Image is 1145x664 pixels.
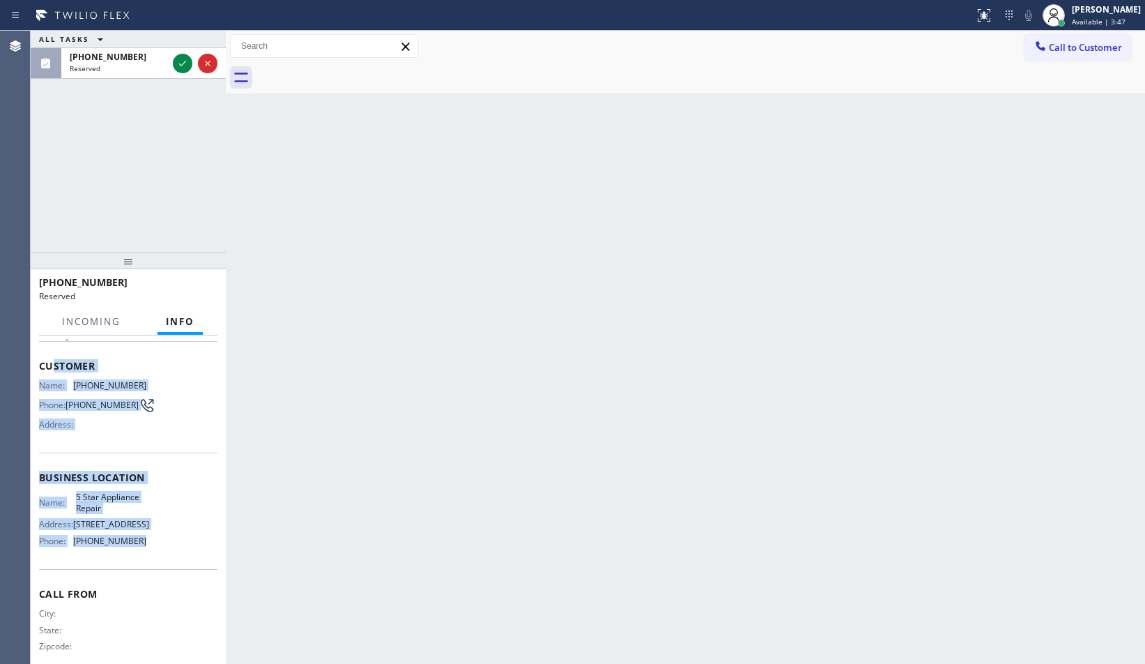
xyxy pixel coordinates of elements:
div: [PERSON_NAME] [1072,3,1141,15]
span: City: [39,608,76,619]
button: Incoming [54,308,129,335]
span: ALL TASKS [39,34,89,44]
span: Address: [39,519,73,529]
button: Accept [173,54,192,73]
span: Business location [39,471,217,484]
span: [STREET_ADDRESS] [73,519,149,529]
button: Reject [198,54,217,73]
span: Name: [39,497,76,508]
span: Phone: [39,536,73,546]
button: Mute [1019,6,1038,25]
span: Zipcode: [39,641,76,651]
span: [PHONE_NUMBER] [70,51,146,63]
span: 5 Star Appliance Repair [76,492,146,513]
span: [PHONE_NUMBER] [73,380,146,391]
span: Customer [39,359,217,372]
button: ALL TASKS [31,31,117,47]
input: Search [231,35,417,57]
span: Incoming [62,315,121,328]
button: Call to Customer [1024,34,1131,61]
span: State: [39,625,76,635]
span: Info [166,315,194,328]
span: [PHONE_NUMBER] [39,276,128,289]
span: Available | 3:47 [1072,17,1125,27]
span: Call From [39,587,217,601]
span: Reserved [39,290,75,302]
span: Call to Customer [1049,41,1122,54]
span: Address: [39,419,76,430]
span: Reserved [70,63,100,73]
span: Name: [39,380,73,391]
button: Info [157,308,203,335]
span: [PHONE_NUMBER] [66,400,139,410]
span: Phone: [39,400,66,410]
span: [PHONE_NUMBER] [73,536,146,546]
